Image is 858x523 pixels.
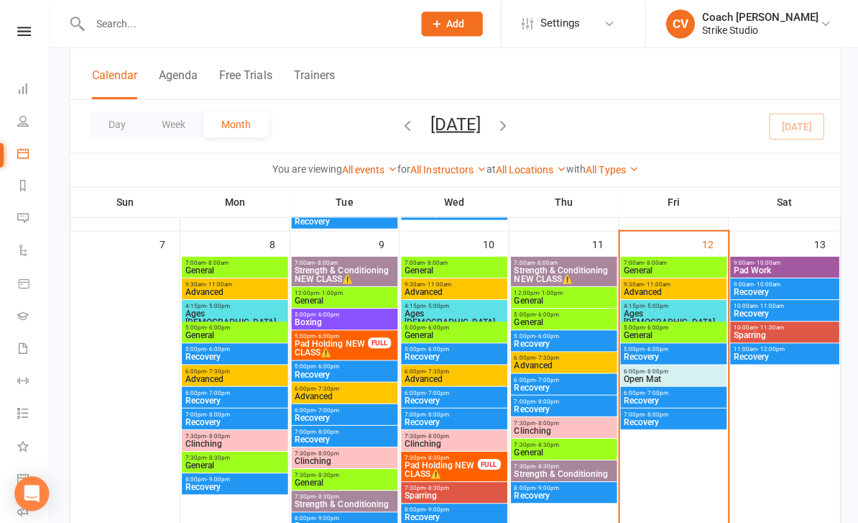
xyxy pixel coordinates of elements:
div: Strike Studio [699,24,815,37]
span: - 8:00am [205,258,228,265]
span: Clinching [184,437,284,446]
span: 10:00am [730,301,833,308]
span: 7:30pm [512,440,612,446]
span: Recovery [293,216,393,224]
span: 4:15pm [402,301,502,308]
a: Reports [17,170,50,203]
span: Recovery [730,351,833,360]
span: Recovery [621,351,721,360]
th: Sun [70,186,180,216]
button: Free Trials [218,68,271,99]
span: Recovery [402,416,502,424]
div: 8 [268,230,288,254]
span: - 1:00pm [318,288,342,295]
th: Mon [180,186,289,216]
strong: You are viewing [271,163,341,174]
span: 5:00pm [512,310,612,317]
span: 4:15pm [621,301,721,308]
span: Recovery [512,381,612,390]
span: 7:00pm [293,427,393,433]
span: 5:00pm [293,332,367,338]
span: - 11:30am [755,323,781,329]
span: 7:00am [512,258,612,265]
span: General [621,265,721,273]
span: Recovery [293,433,393,442]
span: 6:00pm [293,405,393,411]
span: - 6:00pm [315,332,338,338]
div: 13 [811,230,836,254]
span: - 6:00pm [424,323,448,329]
span: Advanced [293,390,393,399]
span: Clinching [293,455,393,463]
span: 6:00pm [621,366,721,373]
div: 11 [590,230,616,254]
span: - 10:00am [751,280,778,286]
span: 5:00pm [402,345,502,351]
span: - 8:30pm [315,491,338,498]
span: 7:00am [621,258,721,265]
span: General [293,295,393,304]
span: 6:00pm [293,383,393,390]
span: 5:00pm [293,362,393,368]
span: - 8:00am [532,258,555,265]
span: Sparring [730,329,833,338]
span: 6:00pm [512,353,612,360]
button: [DATE] [428,113,479,133]
span: - 8:00pm [206,409,229,416]
a: All Locations [494,163,564,175]
span: 7:00pm [512,396,612,403]
a: Calendar [17,138,50,170]
span: 5:00pm [512,332,612,338]
span: - 8:00pm [424,409,448,416]
span: 6:00pm [512,375,612,381]
span: - 8:00pm [642,409,666,416]
span: - 1:00pm [537,288,561,295]
span: - 7:00pm [315,405,338,411]
span: - 6:00pm [533,310,557,317]
span: Ages [DEMOGRAPHIC_DATA] [402,308,502,325]
strong: for [396,163,409,174]
strong: with [564,163,583,174]
span: 6:00pm [184,366,284,373]
span: - 8:00pm [206,431,229,437]
span: - 8:00pm [315,427,338,433]
span: 7:00am [293,258,393,265]
span: General [184,329,284,338]
a: All Instructors [409,163,484,175]
span: Advanced [184,373,284,381]
div: FULL [366,336,389,347]
span: 7:30pm [402,483,502,489]
span: 7:30pm [293,491,393,498]
span: 7:30pm [402,431,502,437]
span: - 5:00pm [642,301,666,308]
button: Month [203,111,268,137]
span: Recovery [402,394,502,403]
button: Add [420,12,481,36]
span: 7:30pm [512,461,612,468]
span: 8:00pm [293,513,393,519]
span: Recovery [293,368,393,377]
span: 12:00pm [512,288,612,295]
span: - 7:00pm [206,388,229,394]
span: Add [445,18,463,29]
span: General [512,317,612,325]
span: Advanced [184,286,284,295]
th: Tue [289,186,398,216]
span: - 6:00pm [533,332,557,338]
a: Dashboard [17,73,50,106]
span: - 6:00pm [206,345,229,351]
span: 7:30pm [402,452,476,459]
span: 7:30pm [184,452,284,459]
span: - 8:00pm [315,448,338,455]
span: Settings [538,7,578,40]
span: - 8:30pm [315,470,338,476]
span: 9:30am [402,280,502,286]
span: 7:00am [184,258,284,265]
span: Recovery [184,481,284,489]
span: Recovery [730,308,833,317]
span: 6:00pm [621,388,721,394]
span: - 8:30pm [206,452,229,459]
span: Boxing [293,317,393,325]
span: 11:00am [730,345,833,351]
span: General [621,329,721,338]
